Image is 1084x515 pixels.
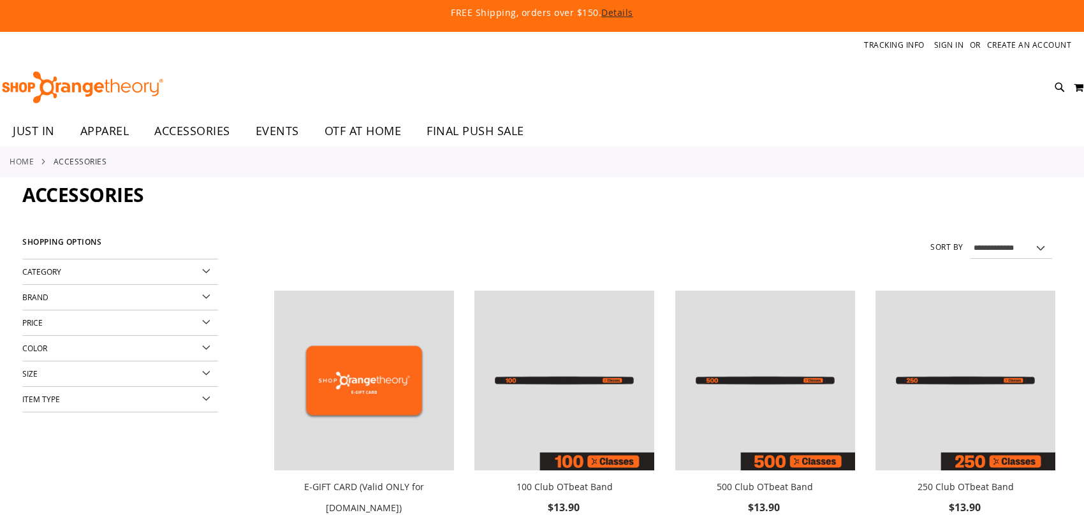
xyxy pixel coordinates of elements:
p: FREE Shipping, orders over $150. [159,6,925,19]
a: Image of 100 Club OTbeat Band [474,291,654,473]
a: Sign In [934,40,964,50]
div: Category [22,259,218,285]
a: Image of 250 Club OTbeat Band [875,291,1055,473]
label: Sort By [930,242,963,252]
a: E-GIFT CARD (Valid ONLY for ShopOrangetheory.com) [274,291,454,473]
span: Size [22,368,38,379]
a: E-GIFT CARD (Valid ONLY for [DOMAIN_NAME]) [304,481,424,514]
a: FINAL PUSH SALE [414,117,537,146]
span: EVENTS [256,117,299,145]
a: Create an Account [987,40,1072,50]
span: $13.90 [949,500,983,514]
div: Brand [22,285,218,310]
a: 250 Club OTbeat Band [918,481,1014,493]
a: APPAREL [68,117,142,146]
a: Details [601,6,633,18]
strong: ACCESSORIES [54,156,107,167]
a: Home [10,156,34,167]
span: ACCESSORIES [22,182,144,208]
div: Price [22,310,218,336]
span: JUST IN [13,117,55,145]
span: FINAL PUSH SALE [427,117,524,145]
span: Color [22,343,47,353]
span: ACCESSORIES [154,117,230,145]
a: Tracking Info [864,40,925,50]
span: OTF AT HOME [325,117,402,145]
span: $13.90 [748,500,782,514]
a: 100 Club OTbeat Band [516,481,613,493]
span: Brand [22,292,48,302]
a: ACCESSORIES [142,117,243,145]
img: Image of 250 Club OTbeat Band [875,291,1055,470]
span: Item Type [22,394,60,404]
a: OTF AT HOME [312,117,414,146]
a: EVENTS [243,117,312,146]
span: Price [22,317,43,328]
span: $13.90 [548,500,582,514]
span: APPAREL [80,117,129,145]
div: Size [22,361,218,387]
img: Image of 500 Club OTbeat Band [675,291,855,470]
div: Item Type [22,387,218,412]
span: Category [22,266,61,277]
img: Image of 100 Club OTbeat Band [474,291,654,470]
img: E-GIFT CARD (Valid ONLY for ShopOrangetheory.com) [274,291,454,470]
div: Color [22,336,218,361]
a: 500 Club OTbeat Band [717,481,813,493]
a: Image of 500 Club OTbeat Band [675,291,855,473]
strong: Shopping Options [22,232,218,259]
